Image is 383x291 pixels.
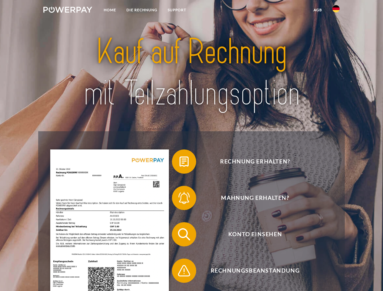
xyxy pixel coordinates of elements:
button: Rechnung erhalten? [172,149,330,174]
span: Rechnungsbeanstandung [181,259,329,283]
span: Rechnung erhalten? [181,149,329,174]
span: Mahnung erhalten? [181,186,329,210]
button: Mahnung erhalten? [172,186,330,210]
a: DIE RECHNUNG [121,5,163,15]
img: qb_bill.svg [176,154,192,169]
button: Rechnungsbeanstandung [172,259,330,283]
a: Home [99,5,121,15]
a: SUPPORT [163,5,191,15]
button: Konto einsehen [172,222,330,246]
img: qb_warning.svg [176,263,192,278]
img: de [332,5,340,12]
a: agb [308,5,327,15]
img: logo-powerpay-white.svg [43,7,92,13]
img: qb_search.svg [176,227,192,242]
img: qb_bell.svg [176,190,192,206]
span: Konto einsehen [181,222,329,246]
img: title-powerpay_de.svg [58,29,325,116]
